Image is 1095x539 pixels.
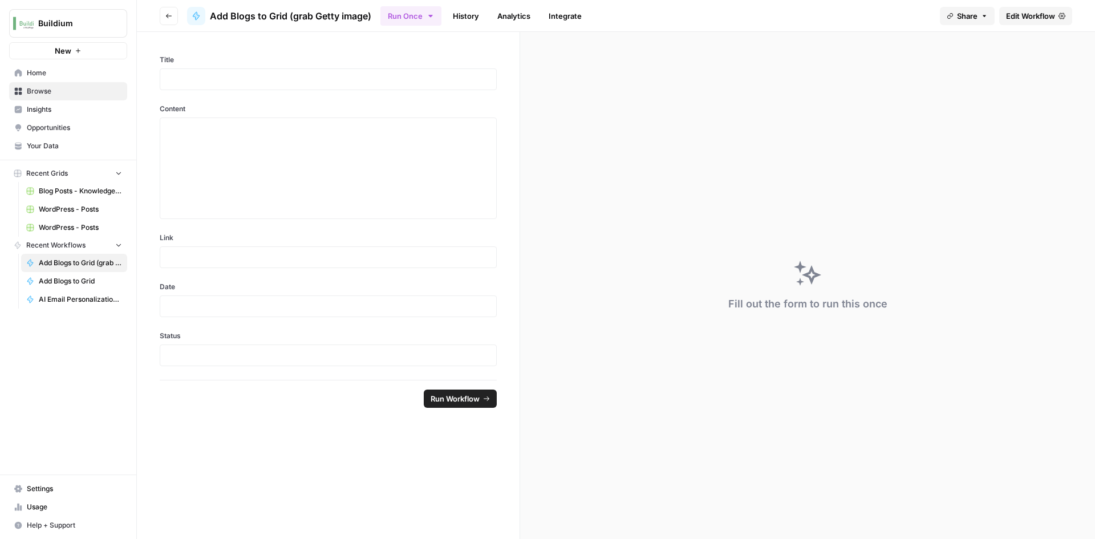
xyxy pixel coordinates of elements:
[39,204,122,214] span: WordPress - Posts
[187,7,371,25] a: Add Blogs to Grid (grab Getty image)
[490,7,537,25] a: Analytics
[39,222,122,233] span: WordPress - Posts
[1006,10,1055,22] span: Edit Workflow
[728,296,887,312] div: Fill out the form to run this once
[9,9,127,38] button: Workspace: Buildium
[9,237,127,254] button: Recent Workflows
[26,240,86,250] span: Recent Workflows
[9,119,127,137] a: Opportunities
[9,82,127,100] a: Browse
[160,282,497,292] label: Date
[9,137,127,155] a: Your Data
[13,13,34,34] img: Buildium Logo
[380,6,441,26] button: Run Once
[27,502,122,512] span: Usage
[9,480,127,498] a: Settings
[542,7,589,25] a: Integrate
[21,290,127,309] a: AI Email Personalization + Buyer Summary
[9,64,127,82] a: Home
[9,498,127,516] a: Usage
[27,86,122,96] span: Browse
[27,68,122,78] span: Home
[27,484,122,494] span: Settings
[957,10,978,22] span: Share
[39,258,122,268] span: Add Blogs to Grid (grab Getty image)
[210,9,371,23] span: Add Blogs to Grid (grab Getty image)
[21,254,127,272] a: Add Blogs to Grid (grab Getty image)
[160,55,497,65] label: Title
[21,200,127,218] a: WordPress - Posts
[431,393,480,404] span: Run Workflow
[27,520,122,530] span: Help + Support
[9,100,127,119] a: Insights
[940,7,995,25] button: Share
[999,7,1072,25] a: Edit Workflow
[9,516,127,534] button: Help + Support
[21,218,127,237] a: WordPress - Posts
[39,186,122,196] span: Blog Posts - Knowledge Base.csv
[27,104,122,115] span: Insights
[27,141,122,151] span: Your Data
[26,168,68,179] span: Recent Grids
[160,331,497,341] label: Status
[9,42,127,59] button: New
[38,18,107,29] span: Buildium
[160,233,497,243] label: Link
[21,272,127,290] a: Add Blogs to Grid
[55,45,71,56] span: New
[39,294,122,305] span: AI Email Personalization + Buyer Summary
[9,165,127,182] button: Recent Grids
[160,104,497,114] label: Content
[446,7,486,25] a: History
[21,182,127,200] a: Blog Posts - Knowledge Base.csv
[39,276,122,286] span: Add Blogs to Grid
[27,123,122,133] span: Opportunities
[424,390,497,408] button: Run Workflow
